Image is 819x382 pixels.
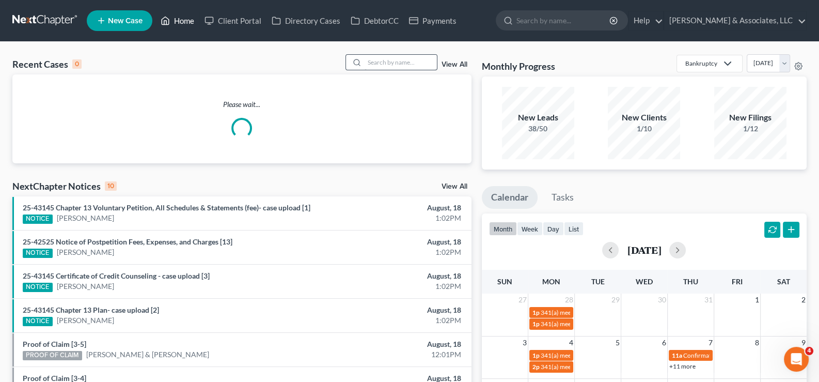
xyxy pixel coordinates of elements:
input: Search by name... [365,55,437,70]
div: August, 18 [322,305,461,315]
a: DebtorCC [345,11,404,30]
span: 1 [754,294,760,306]
div: August, 18 [322,237,461,247]
span: 3 [522,337,528,349]
span: 8 [754,337,760,349]
span: 9 [800,337,807,349]
a: Directory Cases [266,11,345,30]
p: Please wait... [12,99,471,110]
a: [PERSON_NAME] [57,247,114,257]
span: 1p [532,309,540,316]
div: 38/50 [502,124,574,134]
div: August, 18 [322,203,461,213]
span: 5 [615,337,621,349]
a: 25-43145 Certificate of Credit Counseling - case upload [3] [23,271,210,280]
div: New Clients [608,112,680,124]
input: Search by name... [516,11,611,30]
span: Confirmation hearing for [PERSON_NAME] [683,352,800,359]
a: 25-42525 Notice of Postpetition Fees, Expenses, and Charges [13] [23,237,232,246]
div: Recent Cases [12,58,82,70]
div: 1:02PM [322,315,461,326]
span: 341(a) meeting for [PERSON_NAME] [541,309,640,316]
div: New Leads [502,112,574,124]
a: Help [628,11,663,30]
button: list [564,222,584,236]
a: [PERSON_NAME] [57,213,114,223]
span: 28 [564,294,574,306]
span: Wed [636,277,653,286]
a: 25-43145 Chapter 13 Plan- case upload [2] [23,305,159,314]
a: [PERSON_NAME] [57,281,114,292]
div: NOTICE [23,317,53,326]
span: 341(a) meeting for [PERSON_NAME] [541,352,640,359]
a: [PERSON_NAME] & Associates, LLC [664,11,806,30]
div: 1/10 [608,124,680,134]
span: 6 [661,337,667,349]
div: PROOF OF CLAIM [23,351,82,360]
div: 12:01PM [322,349,461,360]
a: Proof of Claim [3-5] [23,340,86,348]
div: 0 [72,59,82,69]
span: 31 [703,294,714,306]
a: [PERSON_NAME] & [PERSON_NAME] [86,349,209,360]
span: 30 [657,294,667,306]
div: NOTICE [23,283,53,292]
a: Tasks [542,186,583,209]
span: 11a [672,352,682,359]
span: 27 [517,294,528,306]
span: 2 [800,294,807,306]
span: New Case [108,17,143,25]
h2: [DATE] [627,245,661,255]
a: 25-43145 Chapter 13 Voluntary Petition, All Schedules & Statements (fee)- case upload [1] [23,203,310,212]
span: Mon [542,277,560,286]
span: Tue [591,277,605,286]
a: Home [155,11,199,30]
div: NOTICE [23,215,53,224]
span: Thu [683,277,698,286]
span: 341(a) meeting for [PERSON_NAME] [541,320,640,328]
div: 1:02PM [322,247,461,257]
div: NOTICE [23,249,53,258]
span: 1p [532,320,540,328]
button: day [543,222,564,236]
div: New Filings [714,112,786,124]
span: Sat [777,277,790,286]
button: week [517,222,543,236]
div: 1:02PM [322,213,461,223]
a: Payments [404,11,462,30]
a: Client Portal [199,11,266,30]
span: Sun [497,277,512,286]
span: Fri [732,277,743,286]
div: 1/12 [714,124,786,134]
span: 29 [610,294,621,306]
div: 10 [105,181,117,191]
a: View All [442,183,467,190]
div: NextChapter Notices [12,180,117,192]
button: month [489,222,517,236]
a: [PERSON_NAME] [57,315,114,326]
div: Bankruptcy [685,59,717,68]
div: August, 18 [322,271,461,281]
span: 341(a) meeting for [PERSON_NAME] [541,363,640,371]
span: 4 [805,347,813,355]
span: 4 [568,337,574,349]
iframe: Intercom live chat [784,347,809,372]
span: 1p [532,352,540,359]
a: +11 more [669,362,696,370]
div: August, 18 [322,339,461,349]
span: 2p [532,363,540,371]
span: 7 [707,337,714,349]
div: 1:02PM [322,281,461,292]
a: View All [442,61,467,68]
h3: Monthly Progress [482,60,555,72]
a: Calendar [482,186,538,209]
